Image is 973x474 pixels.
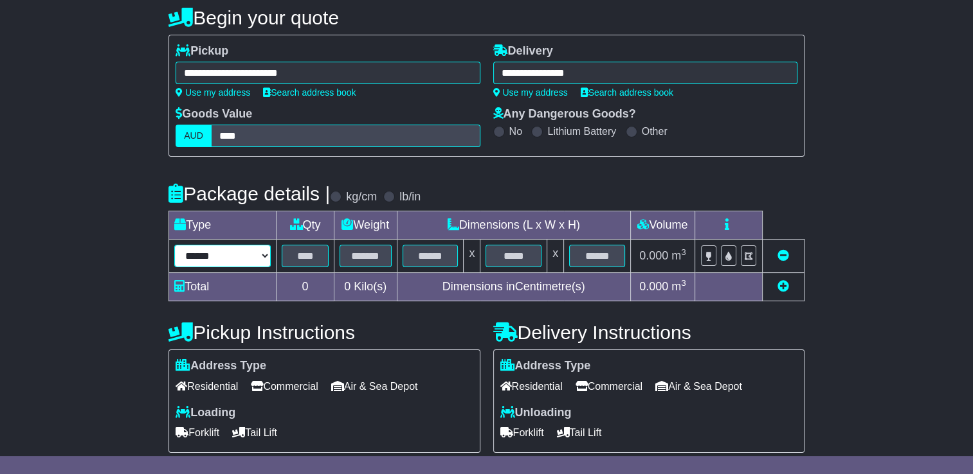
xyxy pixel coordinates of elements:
[169,211,277,240] td: Type
[671,249,686,262] span: m
[493,322,805,343] h4: Delivery Instructions
[500,359,591,373] label: Address Type
[639,280,668,293] span: 0.000
[493,87,568,98] a: Use my address
[681,278,686,288] sup: 3
[397,273,630,301] td: Dimensions in Centimetre(s)
[176,406,235,420] label: Loading
[334,211,397,240] td: Weight
[630,211,695,240] td: Volume
[777,249,789,262] a: Remove this item
[493,44,553,58] label: Delivery
[331,376,418,396] span: Air & Sea Depot
[176,87,250,98] a: Use my address
[263,87,356,98] a: Search address book
[576,376,642,396] span: Commercial
[500,376,563,396] span: Residential
[581,87,673,98] a: Search address book
[639,249,668,262] span: 0.000
[642,125,668,137] label: Other
[547,240,564,273] td: x
[344,280,350,293] span: 0
[176,44,228,58] label: Pickup
[176,359,266,373] label: Address Type
[500,423,544,443] span: Forklift
[277,273,334,301] td: 0
[176,125,212,147] label: AUD
[493,107,636,121] label: Any Dangerous Goods?
[671,280,686,293] span: m
[397,211,630,240] td: Dimensions (L x W x H)
[464,240,480,273] td: x
[232,423,277,443] span: Tail Lift
[169,273,277,301] td: Total
[557,423,602,443] span: Tail Lift
[251,376,318,396] span: Commercial
[168,322,480,343] h4: Pickup Instructions
[168,183,330,204] h4: Package details |
[399,190,421,204] label: lb/in
[346,190,377,204] label: kg/cm
[777,280,789,293] a: Add new item
[176,423,219,443] span: Forklift
[500,406,572,420] label: Unloading
[509,125,522,137] label: No
[168,7,805,28] h4: Begin your quote
[681,247,686,257] sup: 3
[176,376,238,396] span: Residential
[277,211,334,240] td: Qty
[176,107,252,121] label: Goods Value
[655,376,742,396] span: Air & Sea Depot
[547,125,616,137] label: Lithium Battery
[334,273,397,301] td: Kilo(s)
